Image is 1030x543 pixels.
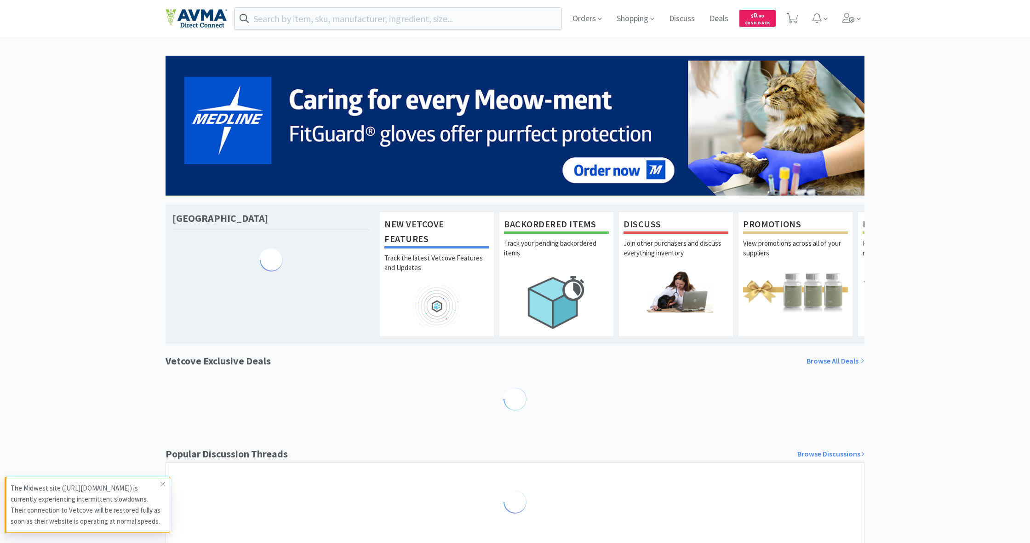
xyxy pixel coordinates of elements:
[504,238,609,271] p: Track your pending backordered items
[384,217,489,248] h1: New Vetcove Features
[384,253,489,285] p: Track the latest Vetcove Features and Updates
[624,217,728,234] h1: Discuss
[745,21,770,27] span: Cash Back
[624,238,728,271] p: Join other purchasers and discuss everything inventory
[757,13,764,19] span: . 00
[751,13,753,19] span: $
[858,212,973,337] a: Free SamplesRequest free samples on the newest veterinary products
[618,212,733,337] a: DiscussJoin other purchasers and discuss everything inventory
[738,212,853,337] a: PromotionsView promotions across all of your suppliers
[797,448,864,460] a: Browse Discussions
[739,6,776,31] a: $0.00Cash Back
[172,212,268,225] h1: [GEOGRAPHIC_DATA]
[743,217,848,234] h1: Promotions
[624,271,728,312] img: hero_discuss.png
[863,217,967,234] h1: Free Samples
[504,217,609,234] h1: Backordered Items
[504,271,609,334] img: hero_backorders.png
[863,271,967,312] img: hero_samples.png
[807,355,864,367] a: Browse All Deals
[751,11,764,19] span: 0
[863,238,967,271] p: Request free samples on the newest veterinary products
[665,15,698,23] a: Discuss
[166,9,227,28] img: e4e33dab9f054f5782a47901c742baa9_102.png
[166,56,864,196] img: 5b85490d2c9a43ef9873369d65f5cc4c_481.png
[166,353,271,369] h1: Vetcove Exclusive Deals
[166,446,288,462] h1: Popular Discussion Threads
[743,271,848,312] img: hero_promotions.png
[235,8,561,29] input: Search by item, sku, manufacturer, ingredient, size...
[706,15,732,23] a: Deals
[384,285,489,327] img: hero_feature_roadmap.png
[379,212,494,337] a: New Vetcove FeaturesTrack the latest Vetcove Features and Updates
[743,238,848,271] p: View promotions across all of your suppliers
[11,483,160,527] p: The Midwest site ([URL][DOMAIN_NAME]) is currently experiencing intermittent slowdowns. Their con...
[499,212,614,337] a: Backordered ItemsTrack your pending backordered items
